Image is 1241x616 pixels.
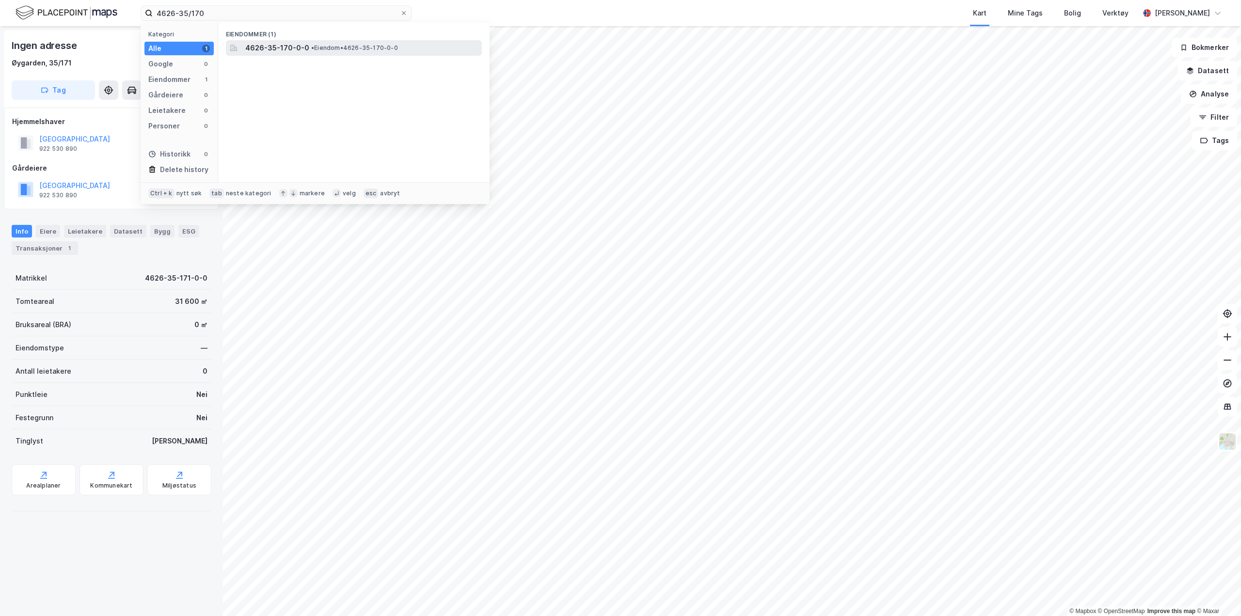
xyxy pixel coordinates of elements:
[148,105,186,116] div: Leietakere
[973,7,986,19] div: Kart
[12,80,95,100] button: Tag
[300,190,325,197] div: markere
[1098,608,1145,615] a: OpenStreetMap
[110,225,146,237] div: Datasett
[364,189,379,198] div: esc
[162,482,196,490] div: Miljøstatus
[160,164,208,175] div: Delete history
[178,225,199,237] div: ESG
[380,190,400,197] div: avbryt
[1193,569,1241,616] iframe: Chat Widget
[1193,569,1241,616] div: Kontrollprogram for chat
[311,44,398,52] span: Eiendom • 4626-35-170-0-0
[245,42,309,54] span: 4626-35-170-0-0
[90,482,132,490] div: Kommunekart
[148,31,214,38] div: Kategori
[1191,108,1237,127] button: Filter
[1069,608,1096,615] a: Mapbox
[39,145,77,153] div: 922 530 890
[343,190,356,197] div: velg
[12,57,72,69] div: Øygarden, 35/171
[148,189,175,198] div: Ctrl + k
[1102,7,1129,19] div: Verktøy
[153,6,400,20] input: Søk på adresse, matrikkel, gårdeiere, leietakere eller personer
[196,412,207,424] div: Nei
[202,107,210,114] div: 0
[1192,131,1237,150] button: Tags
[209,189,224,198] div: tab
[311,44,314,51] span: •
[148,58,173,70] div: Google
[39,191,77,199] div: 922 530 890
[16,4,117,21] img: logo.f888ab2527a4732fd821a326f86c7f29.svg
[226,190,271,197] div: neste kategori
[64,225,106,237] div: Leietakere
[1064,7,1081,19] div: Bolig
[148,89,183,101] div: Gårdeiere
[16,365,71,377] div: Antall leietakere
[1181,84,1237,104] button: Analyse
[1008,7,1043,19] div: Mine Tags
[150,225,175,237] div: Bygg
[218,23,490,40] div: Eiendommer (1)
[176,190,202,197] div: nytt søk
[26,482,61,490] div: Arealplaner
[148,74,191,85] div: Eiendommer
[202,45,210,52] div: 1
[145,272,207,284] div: 4626-35-171-0-0
[196,389,207,400] div: Nei
[64,243,74,253] div: 1
[16,435,43,447] div: Tinglyst
[152,435,207,447] div: [PERSON_NAME]
[1178,61,1237,80] button: Datasett
[1172,38,1237,57] button: Bokmerker
[36,225,60,237] div: Eiere
[16,272,47,284] div: Matrikkel
[175,296,207,307] div: 31 600 ㎡
[16,389,48,400] div: Punktleie
[148,43,161,54] div: Alle
[202,150,210,158] div: 0
[202,122,210,130] div: 0
[202,91,210,99] div: 0
[16,319,71,331] div: Bruksareal (BRA)
[16,342,64,354] div: Eiendomstype
[16,296,54,307] div: Tomteareal
[12,241,78,255] div: Transaksjoner
[202,60,210,68] div: 0
[202,76,210,83] div: 1
[1218,432,1237,451] img: Z
[16,412,53,424] div: Festegrunn
[12,38,79,53] div: Ingen adresse
[1147,608,1195,615] a: Improve this map
[201,342,207,354] div: —
[194,319,207,331] div: 0 ㎡
[12,162,211,174] div: Gårdeiere
[148,148,191,160] div: Historikk
[148,120,180,132] div: Personer
[203,365,207,377] div: 0
[1155,7,1210,19] div: [PERSON_NAME]
[12,225,32,237] div: Info
[12,116,211,127] div: Hjemmelshaver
